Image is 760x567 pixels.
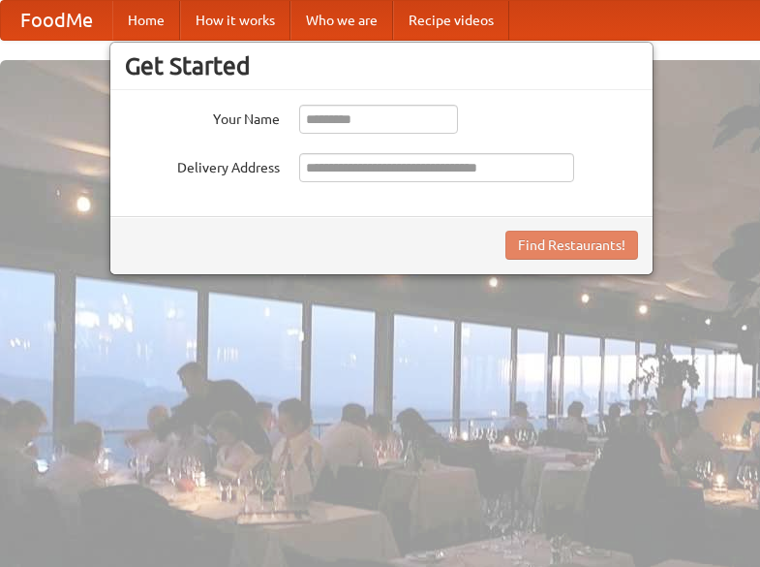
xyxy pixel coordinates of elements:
[112,1,180,40] a: Home
[1,1,112,40] a: FoodMe
[505,231,638,260] button: Find Restaurants!
[125,153,280,177] label: Delivery Address
[290,1,393,40] a: Who we are
[180,1,290,40] a: How it works
[125,51,638,80] h3: Get Started
[393,1,509,40] a: Recipe videos
[125,105,280,129] label: Your Name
